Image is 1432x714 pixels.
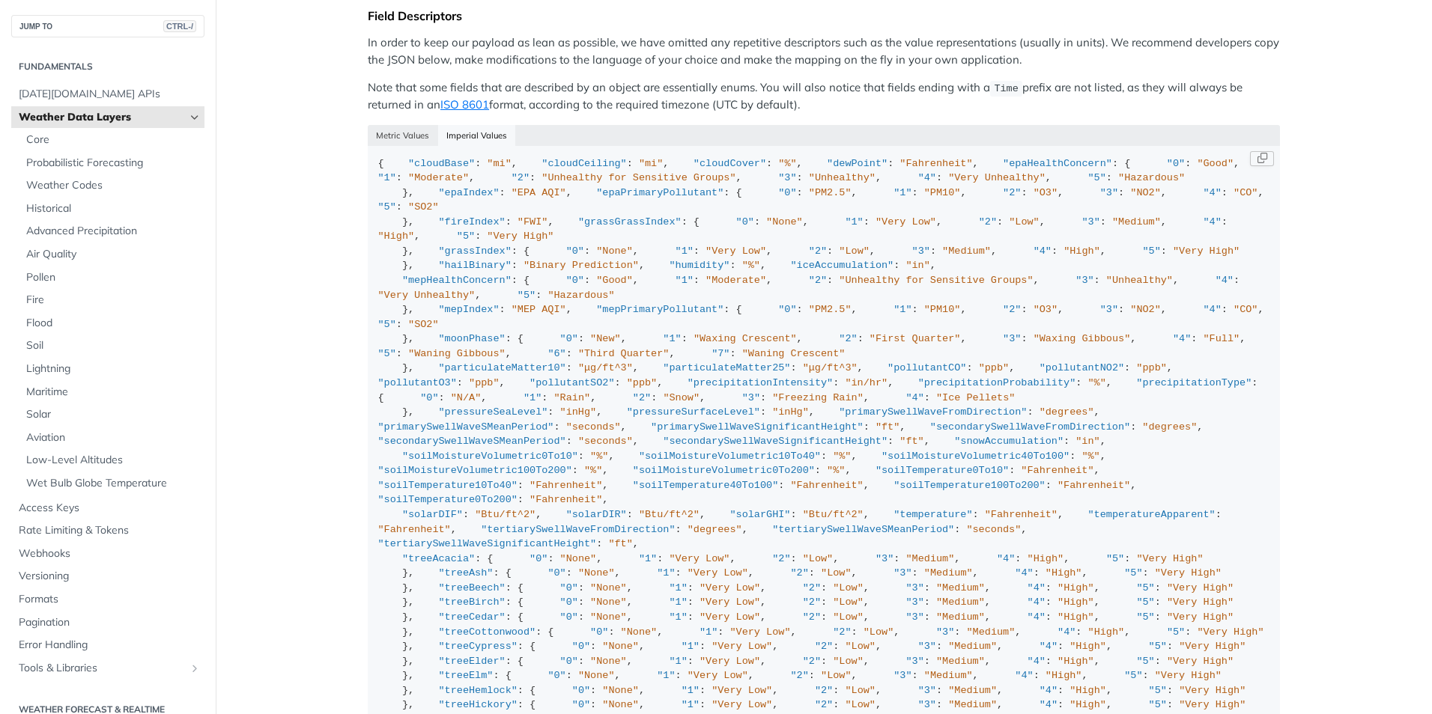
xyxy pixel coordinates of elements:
span: "4" [1173,333,1191,344]
span: "moonPhase" [439,333,506,344]
span: "Very Low" [876,216,936,228]
span: "O3" [1034,304,1058,315]
a: Core [19,129,204,151]
a: Advanced Precipitation [19,220,204,242]
button: Copy Code [1250,151,1274,166]
span: "0" [560,582,578,594]
span: "Medium" [936,582,985,594]
span: "Low" [839,245,870,257]
span: "Very High" [1167,582,1234,594]
span: "humidity" [669,260,729,271]
span: "4" [1216,275,1234,286]
span: Lightning [26,361,201,376]
a: Probabilistic Forecasting [19,152,204,174]
span: "5" [378,201,396,213]
button: Hide subpages for Weather Data Layers [189,112,201,123]
span: "Very Low" [706,245,766,257]
span: "5" [457,231,475,242]
div: Field Descriptors [368,8,1280,23]
span: "Very Low" [669,553,729,564]
span: "iceAccumulation" [790,260,894,271]
span: "1" [657,567,675,579]
a: Flood [19,312,204,335]
span: "pollutantO3" [378,377,457,388]
span: "None" [560,553,597,564]
span: "None" [596,245,633,257]
span: Versioning [19,569,201,584]
span: "1" [639,553,657,564]
span: "4" [1204,187,1222,198]
span: "Medium" [924,567,973,579]
span: "treeAsh" [439,567,494,579]
span: "4" [1204,216,1222,228]
span: "High" [1064,245,1100,257]
span: "Fahrenheit" [530,480,602,491]
span: "pressureSeaLevel" [439,406,548,418]
span: "Unhealthy for Sensitive Groups" [839,275,1033,286]
span: "ppb" [469,377,500,388]
a: Maritime [19,381,204,403]
span: Pagination [19,615,201,630]
span: "fireIndex" [439,216,506,228]
span: Rate Limiting & Tokens [19,523,201,538]
span: "Ice Pellets" [936,392,1015,403]
span: "2" [803,582,821,594]
span: "High" [378,231,415,242]
span: Webhooks [19,546,201,561]
h2: Fundamentals [11,60,204,73]
span: [DATE][DOMAIN_NAME] APIs [19,87,201,102]
span: "Low" [833,582,864,594]
span: "mepPrimaryPollutant" [596,304,723,315]
span: Air Quality [26,247,201,262]
span: "Low" [821,567,852,579]
span: "3" [742,392,760,403]
span: "0" [560,333,578,344]
span: "SO2" [408,201,439,213]
a: Low-Level Altitudes [19,449,204,472]
span: "Fahrenheit" [530,494,602,505]
span: "Btu/ft^2" [475,509,536,520]
span: "3" [905,582,923,594]
span: "NO2" [1130,187,1161,198]
span: "5" [1106,553,1124,564]
span: "None" [578,567,615,579]
span: "primarySwellWaveFromDirection" [839,406,1027,418]
span: "EPA AQI" [512,187,566,198]
span: "epaHealthConcern" [1003,158,1112,169]
span: "Low" [1009,216,1040,228]
span: "Very Low" [688,567,748,579]
span: Aviation [26,430,201,445]
span: "2" [809,245,827,257]
span: "%" [1081,451,1099,462]
span: "CO" [1234,304,1257,315]
span: "3" [778,172,796,183]
span: "4" [1204,304,1222,315]
a: Rate Limiting & Tokens [11,519,204,542]
span: "Good" [596,275,633,286]
span: "Fahrenheit" [378,524,451,535]
span: "%" [742,260,760,271]
span: "pollutantNO2" [1040,362,1124,373]
span: "PM10" [924,304,961,315]
a: [DATE][DOMAIN_NAME] APIs [11,83,204,106]
a: Wet Bulb Globe Temperature [19,472,204,495]
span: Error Handling [19,638,201,653]
span: "4" [905,392,923,403]
span: "Medium" [942,245,991,257]
span: "2" [839,333,857,344]
span: "%" [833,451,851,462]
span: "soilTemperature0To200" [378,494,518,505]
span: "inHg" [772,406,809,418]
span: "particulateMatter10" [439,362,566,373]
span: "4" [918,172,936,183]
span: "in" [1075,436,1099,447]
span: "solarGHI" [729,509,790,520]
span: "grassIndex" [439,245,512,257]
span: "%" [1088,377,1106,388]
span: Time [994,83,1018,94]
span: "1" [669,582,687,594]
span: "dewPoint" [827,158,888,169]
span: "4" [1034,245,1052,257]
span: "Fahrenheit" [899,158,972,169]
span: "Full" [1204,333,1240,344]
